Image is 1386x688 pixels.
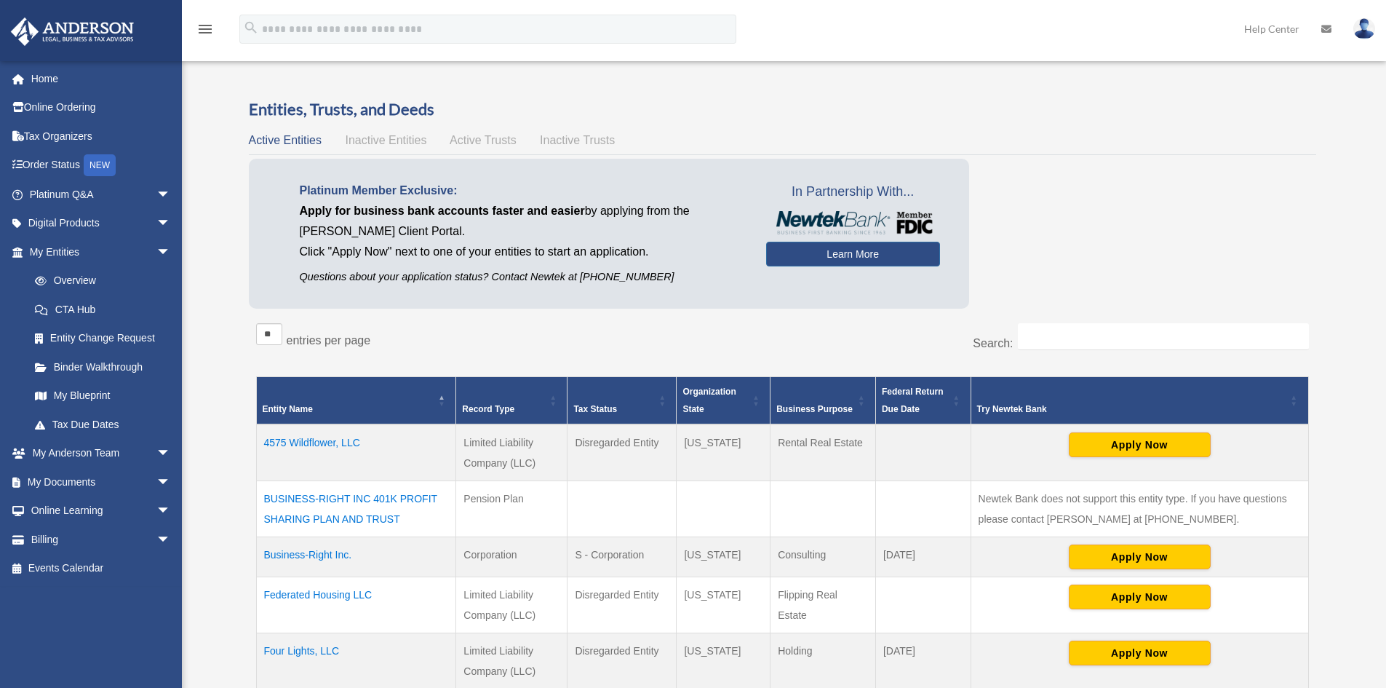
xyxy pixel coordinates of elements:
p: by applying from the [PERSON_NAME] Client Portal. [300,201,744,242]
span: Federal Return Due Date [882,387,944,414]
div: NEW [84,154,116,176]
a: Learn More [766,242,940,266]
h3: Entities, Trusts, and Deeds [249,98,1316,121]
span: Apply for business bank accounts faster and easier [300,205,585,217]
td: Disregarded Entity [567,577,677,633]
a: Online Learningarrow_drop_down [10,497,193,526]
td: Business-Right Inc. [256,537,456,577]
a: CTA Hub [20,295,186,324]
a: Tax Due Dates [20,410,186,439]
img: NewtekBankLogoSM.png [773,211,933,234]
button: Apply Now [1069,545,1211,569]
th: Tax Status: Activate to sort [567,377,677,425]
th: Business Purpose: Activate to sort [770,377,876,425]
span: Entity Name [263,404,313,414]
td: Limited Liability Company (LLC) [456,577,567,633]
button: Apply Now [1069,585,1211,609]
th: Federal Return Due Date: Activate to sort [875,377,971,425]
p: Platinum Member Exclusive: [300,181,744,201]
td: [DATE] [875,537,971,577]
div: Try Newtek Bank [977,400,1286,418]
th: Entity Name: Activate to invert sorting [256,377,456,425]
td: Consulting [770,537,876,577]
td: Federated Housing LLC [256,577,456,633]
td: BUSINESS-RIGHT INC 401K PROFIT SHARING PLAN AND TRUST [256,481,456,537]
label: entries per page [287,334,371,347]
a: Events Calendar [10,554,193,583]
span: arrow_drop_down [156,209,186,239]
span: Active Entities [249,134,322,146]
p: Click "Apply Now" next to one of your entities to start an application. [300,242,744,262]
i: search [243,20,259,36]
span: Tax Status [573,404,617,414]
td: Pension Plan [456,481,567,537]
a: My Anderson Teamarrow_drop_down [10,439,193,468]
a: Binder Walkthrough [20,352,186,381]
td: Rental Real Estate [770,424,876,481]
label: Search: [973,337,1013,349]
img: User Pic [1353,18,1375,39]
td: 4575 Wildflower, LLC [256,424,456,481]
a: Billingarrow_drop_down [10,525,193,554]
a: Overview [20,266,178,296]
a: My Blueprint [20,381,186,411]
a: Platinum Q&Aarrow_drop_down [10,180,193,209]
p: Questions about your application status? Contact Newtek at [PHONE_NUMBER] [300,268,744,286]
td: [US_STATE] [677,577,770,633]
span: arrow_drop_down [156,439,186,469]
span: arrow_drop_down [156,467,186,497]
span: arrow_drop_down [156,497,186,526]
td: Corporation [456,537,567,577]
a: My Documentsarrow_drop_down [10,467,193,497]
a: menu [196,25,214,38]
span: Inactive Trusts [540,134,615,146]
th: Organization State: Activate to sort [677,377,770,425]
span: Business Purpose [776,404,853,414]
a: Tax Organizers [10,122,193,151]
td: Flipping Real Estate [770,577,876,633]
span: Organization State [682,387,736,414]
a: Online Ordering [10,93,193,122]
a: My Entitiesarrow_drop_down [10,237,186,266]
td: Disregarded Entity [567,424,677,481]
span: Inactive Entities [345,134,426,146]
td: S - Corporation [567,537,677,577]
a: Entity Change Request [20,324,186,353]
img: Anderson Advisors Platinum Portal [7,17,138,46]
button: Apply Now [1069,641,1211,665]
td: [US_STATE] [677,537,770,577]
th: Record Type: Activate to sort [456,377,567,425]
button: Apply Now [1069,432,1211,457]
span: In Partnership With... [766,181,940,204]
a: Order StatusNEW [10,151,193,181]
td: [US_STATE] [677,424,770,481]
td: Newtek Bank does not support this entity type. If you have questions please contact [PERSON_NAME]... [971,481,1308,537]
span: arrow_drop_down [156,525,186,555]
span: Active Trusts [450,134,517,146]
th: Try Newtek Bank : Activate to sort [971,377,1308,425]
span: arrow_drop_down [156,237,186,267]
span: arrow_drop_down [156,180,186,210]
a: Digital Productsarrow_drop_down [10,209,193,238]
a: Home [10,64,193,93]
td: Limited Liability Company (LLC) [456,424,567,481]
span: Record Type [462,404,514,414]
i: menu [196,20,214,38]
